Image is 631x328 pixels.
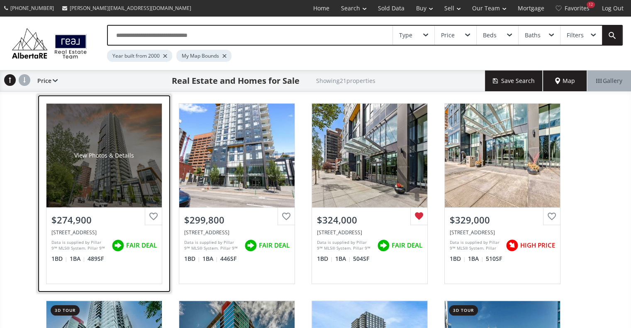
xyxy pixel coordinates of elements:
a: $324,000[STREET_ADDRESS]Data is supplied by Pillar 9™ MLS® System. Pillar 9™ is the owner of the ... [303,95,436,292]
span: 1 BD [51,255,68,263]
div: Data is supplied by Pillar 9™ MLS® System. Pillar 9™ is the owner of the copyright in its MLS® Sy... [450,239,502,252]
span: 1 BA [335,255,351,263]
div: Filters [567,32,584,38]
div: 310 12 Avenue SW #3104, Calgary, AB T2R0H2 [184,229,290,236]
img: rating icon [375,237,392,254]
img: rating icon [242,237,259,254]
button: Save Search [485,70,543,91]
div: Price [441,32,455,38]
span: HIGH PRICE [520,241,555,250]
div: Data is supplied by Pillar 9™ MLS® System. Pillar 9™ is the owner of the copyright in its MLS® Sy... [51,239,107,252]
span: FAIR DEAL [392,241,422,250]
div: My Map Bounds [176,50,231,62]
h1: Real Estate and Homes for Sale [172,75,300,87]
div: 310 12 Avenue SW #2903, Calgary, AB T2R 1B5 [317,229,422,236]
div: $299,800 [184,214,290,226]
span: 1 BD [450,255,466,263]
span: FAIR DEAL [259,241,290,250]
img: rating icon [110,237,126,254]
div: Year built from 2000 [107,50,172,62]
span: 446 SF [220,255,236,263]
img: rating icon [504,237,520,254]
span: 1 BD [184,255,200,263]
span: [PERSON_NAME][EMAIL_ADDRESS][DOMAIN_NAME] [70,5,191,12]
div: $324,000 [317,214,422,226]
div: Map [543,70,587,91]
a: $299,800[STREET_ADDRESS]Data is supplied by Pillar 9™ MLS® System. Pillar 9™ is the owner of the ... [171,95,303,292]
div: 310 12 Avenue SW #1203, Calgary, AB T2R 1B5 [51,229,157,236]
span: Gallery [596,77,622,85]
div: 310 12 Avenue SW #2003, Calgary, AB T2R 1B5 [450,229,555,236]
div: Data is supplied by Pillar 9™ MLS® System. Pillar 9™ is the owner of the copyright in its MLS® Sy... [317,239,373,252]
span: Map [555,77,575,85]
div: Gallery [587,70,631,91]
span: [PHONE_NUMBER] [10,5,54,12]
div: $329,000 [450,214,555,226]
div: Data is supplied by Pillar 9™ MLS® System. Pillar 9™ is the owner of the copyright in its MLS® Sy... [184,239,240,252]
span: 510 SF [486,255,502,263]
div: Baths [525,32,541,38]
div: $274,900 [51,214,157,226]
div: Beds [483,32,497,38]
div: Price [33,70,58,91]
img: Logo [8,26,90,60]
a: [PERSON_NAME][EMAIL_ADDRESS][DOMAIN_NAME] [58,0,195,16]
span: 504 SF [353,255,369,263]
h2: Showing 21 properties [316,78,375,84]
a: $329,000[STREET_ADDRESS]Data is supplied by Pillar 9™ MLS® System. Pillar 9™ is the owner of the ... [436,95,569,292]
span: FAIR DEAL [126,241,157,250]
div: 12 [587,2,595,8]
div: View Photos & Details [74,151,134,160]
span: 1 BA [468,255,484,263]
span: 1 BA [70,255,85,263]
span: 1 BD [317,255,333,263]
span: 1 BA [202,255,218,263]
span: 489 SF [88,255,104,263]
a: View Photos & Details$274,900[STREET_ADDRESS]Data is supplied by Pillar 9™ MLS® System. Pillar 9™... [38,95,171,292]
div: Type [399,32,412,38]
